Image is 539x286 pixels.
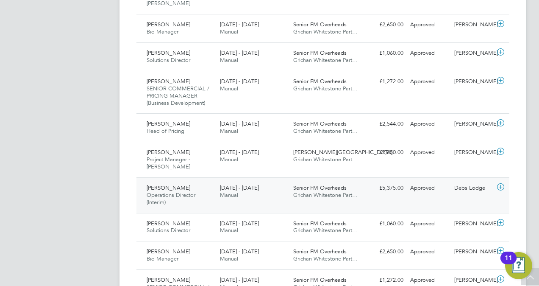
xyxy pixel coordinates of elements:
div: £2,544.00 [363,117,407,131]
span: [DATE] - [DATE] [220,21,259,28]
div: £5,375.00 [363,181,407,195]
span: Manual [220,156,238,163]
span: Solutions Director [147,56,190,64]
span: [DATE] - [DATE] [220,120,259,127]
div: [PERSON_NAME] [451,75,495,89]
span: [PERSON_NAME] [147,276,190,283]
span: [DATE] - [DATE] [220,248,259,255]
div: Approved [407,18,451,32]
span: Bid Manager [147,28,178,35]
div: £2,650.00 [363,146,407,160]
span: Manual [220,56,238,64]
span: Manual [220,255,238,262]
div: [PERSON_NAME] [451,117,495,131]
span: [PERSON_NAME] [147,184,190,191]
span: Senior FM Overheads [293,184,347,191]
span: [DATE] - [DATE] [220,149,259,156]
span: Grichan Whitestone Part… [293,28,358,35]
span: Senior FM Overheads [293,220,347,227]
span: Grichan Whitestone Part… [293,227,358,234]
span: Senior FM Overheads [293,276,347,283]
div: [PERSON_NAME] [451,46,495,60]
div: [PERSON_NAME] [451,18,495,32]
span: [DATE] - [DATE] [220,78,259,85]
div: £2,650.00 [363,18,407,32]
div: [PERSON_NAME] [451,217,495,231]
button: Open Resource Center, 11 new notifications [505,252,532,279]
span: Senior FM Overheads [293,120,347,127]
span: [DATE] - [DATE] [220,220,259,227]
span: Operations Director (Interim) [147,191,195,206]
div: [PERSON_NAME] [451,146,495,160]
span: Manual [220,191,238,199]
span: Grichan Whitestone Part… [293,85,358,92]
span: Project Manager - [PERSON_NAME] [147,156,190,170]
span: [DATE] - [DATE] [220,184,259,191]
span: Grichan Whitestone Part… [293,156,358,163]
span: [DATE] - [DATE] [220,49,259,56]
span: Grichan Whitestone Part… [293,191,358,199]
span: Grichan Whitestone Part… [293,56,358,64]
span: Manual [220,28,238,35]
span: [PERSON_NAME] [147,220,190,227]
span: SENIOR COMMERCIAL / PRICING MANAGER (Business Development) [147,85,209,107]
span: Manual [220,127,238,135]
div: £1,060.00 [363,217,407,231]
span: Head of Pricing [147,127,184,135]
span: [PERSON_NAME] [147,120,190,127]
span: Manual [220,227,238,234]
div: Approved [407,181,451,195]
div: £1,060.00 [363,46,407,60]
span: [PERSON_NAME] [147,78,190,85]
span: Senior FM Overheads [293,78,347,85]
span: [PERSON_NAME] [147,21,190,28]
div: £2,650.00 [363,245,407,259]
div: [PERSON_NAME] [451,245,495,259]
span: Grichan Whitestone Part… [293,255,358,262]
span: Senior FM Overheads [293,49,347,56]
span: Manual [220,85,238,92]
span: Senior FM Overheads [293,248,347,255]
div: Approved [407,117,451,131]
span: [PERSON_NAME] [147,49,190,56]
span: Bid Manager [147,255,178,262]
div: Approved [407,146,451,160]
span: [DATE] - [DATE] [220,276,259,283]
span: [PERSON_NAME] [147,248,190,255]
div: Approved [407,245,451,259]
span: Grichan Whitestone Part… [293,127,358,135]
span: Solutions Director [147,227,190,234]
div: Debs Lodge [451,181,495,195]
span: Senior FM Overheads [293,21,347,28]
span: [PERSON_NAME][GEOGRAPHIC_DATA] [293,149,392,156]
div: 11 [505,258,512,269]
div: Approved [407,75,451,89]
div: £1,272.00 [363,75,407,89]
span: [PERSON_NAME] [147,149,190,156]
div: Approved [407,217,451,231]
div: Approved [407,46,451,60]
